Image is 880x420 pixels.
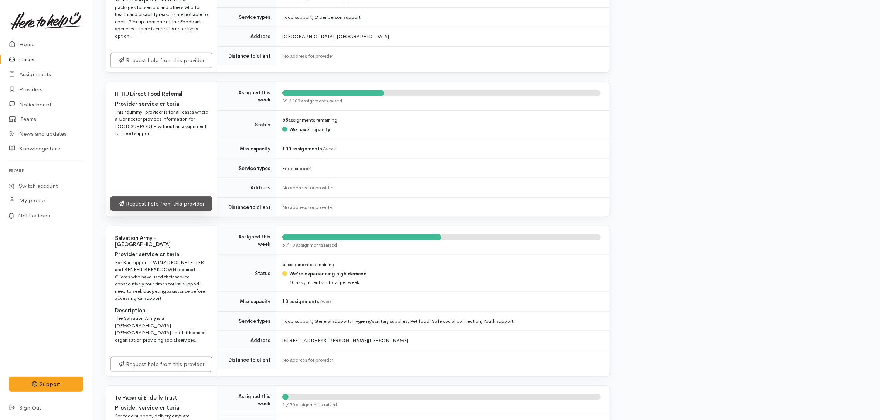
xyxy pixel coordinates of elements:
[115,315,208,343] div: The Salvation Army is a [DEMOGRAPHIC_DATA] [DEMOGRAPHIC_DATA] and faith based organisation provid...
[115,306,146,315] label: Description
[217,226,276,255] td: Assigned this week
[217,159,276,178] td: Service types
[282,97,601,105] div: 32 / 100 assignments raised
[110,53,212,68] a: Request help from this provider
[282,356,601,364] div: No address for provider
[282,204,601,211] div: No address for provider
[115,395,208,401] h4: Te Papanui Enderly Trust
[282,261,285,268] b: 5
[217,27,276,47] td: Address
[110,357,212,372] a: Request help from this provider
[115,91,208,97] h4: HTHU Direct Food Referral
[282,298,319,305] b: 10 assignments
[282,165,601,172] div: Food support
[217,331,276,350] td: Address
[115,100,179,108] label: Provider service criteria
[115,235,208,247] h4: Salvation Army - [GEOGRAPHIC_DATA]
[115,250,179,259] label: Provider service criteria
[282,117,288,123] b: 68
[9,377,83,392] button: Support
[217,255,276,292] td: Status
[217,350,276,369] td: Distance to client
[217,311,276,331] td: Service types
[289,271,367,277] b: We're experiencing high demand
[319,298,333,305] span: /week
[282,318,601,325] div: Food support, General support, Hygiene/sanitary supplies, Pet food, Safe social connection, Youth...
[217,82,276,111] td: Assigned this week
[217,292,276,312] td: Max capacity
[217,46,276,65] td: Distance to client
[282,401,601,409] div: 1 / 50 assignments raised
[282,146,322,152] b: 100 assignments
[282,116,601,124] div: assignments remaining
[217,111,276,139] td: Status
[282,184,601,192] div: No address for provider
[115,404,179,412] label: Provider service criteria
[115,259,208,302] div: For Kai support - WINZ DECLINE LETTER and BENEFIT BREAKDOWN required. Clients who have used their...
[110,196,212,211] a: Request help from this provider
[217,386,276,414] td: Assigned this week
[217,197,276,217] td: Distance to client
[282,33,601,40] div: [GEOGRAPHIC_DATA], [GEOGRAPHIC_DATA]
[217,178,276,198] td: Address
[282,261,601,268] div: assignments remaining
[282,241,601,249] div: 5 / 10 assignments raised
[282,52,601,60] div: No address for provider
[289,126,330,133] b: We have capacity
[217,139,276,159] td: Max capacity
[115,108,208,137] div: This 'dummy' provider is for all cases where a Connector provides information for FOOD SUPPORT - ...
[322,146,336,152] span: /week
[289,279,367,286] div: 10 assignments in total per week
[217,7,276,27] td: Service types
[282,337,601,344] div: [STREET_ADDRESS][PERSON_NAME][PERSON_NAME]
[9,166,83,176] h6: Profile
[282,14,601,21] div: Food support, Older person support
